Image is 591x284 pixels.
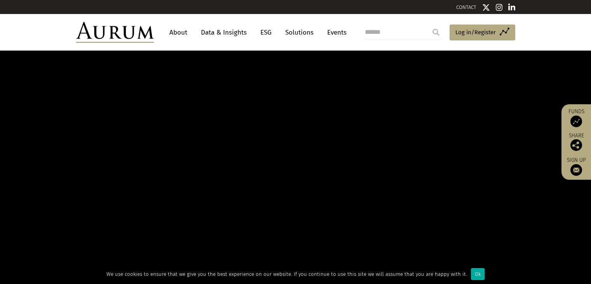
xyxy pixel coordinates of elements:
[565,108,587,127] a: Funds
[482,4,490,11] img: Twitter icon
[256,25,275,40] a: ESG
[570,116,582,127] img: Access Funds
[565,157,587,176] a: Sign up
[428,25,444,40] input: Submit
[471,268,485,280] div: Ok
[456,4,476,10] a: CONTACT
[323,25,347,40] a: Events
[508,4,515,11] img: Linkedin icon
[76,22,154,43] img: Aurum
[281,25,317,40] a: Solutions
[197,25,251,40] a: Data & Insights
[565,133,587,151] div: Share
[455,28,496,37] span: Log in/Register
[166,25,191,40] a: About
[570,164,582,176] img: Sign up to our newsletter
[496,4,503,11] img: Instagram icon
[570,139,582,151] img: Share this post
[450,25,515,41] a: Log in/Register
